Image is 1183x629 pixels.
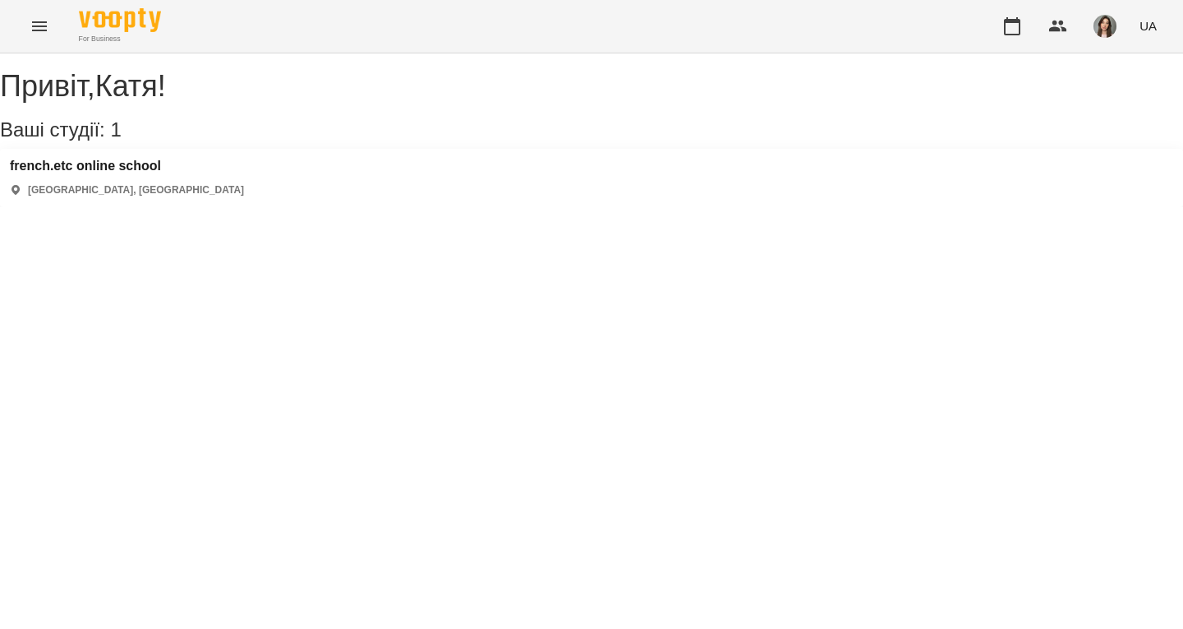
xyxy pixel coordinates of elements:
[1139,17,1157,35] span: UA
[28,183,244,197] p: [GEOGRAPHIC_DATA], [GEOGRAPHIC_DATA]
[10,159,244,173] a: french.etc online school
[79,8,161,32] img: Voopty Logo
[20,7,59,46] button: Menu
[110,118,121,141] span: 1
[1093,15,1116,38] img: b4b2e5f79f680e558d085f26e0f4a95b.jpg
[1133,11,1163,41] button: UA
[79,34,161,44] span: For Business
